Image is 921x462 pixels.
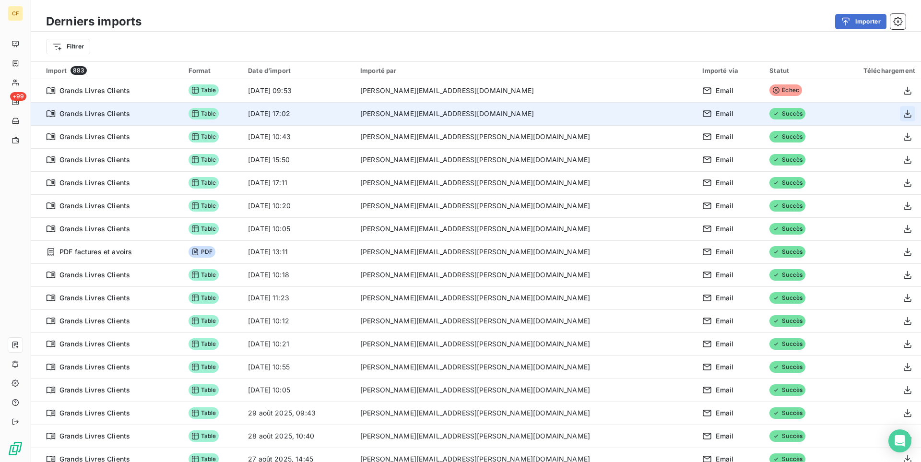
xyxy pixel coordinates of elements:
span: Email [716,316,733,326]
td: [DATE] 10:20 [242,194,354,217]
span: Email [716,178,733,188]
span: Table [189,384,219,396]
div: Importé via [702,67,758,74]
td: [PERSON_NAME][EMAIL_ADDRESS][PERSON_NAME][DOMAIN_NAME] [354,402,697,425]
span: Table [189,84,219,96]
td: [DATE] 13:11 [242,240,354,263]
td: [DATE] 10:05 [242,379,354,402]
span: Grands Livres Clients [59,385,130,395]
h3: Derniers imports [46,13,142,30]
span: Table [189,154,219,166]
td: [PERSON_NAME][EMAIL_ADDRESS][PERSON_NAME][DOMAIN_NAME] [354,148,697,171]
span: Grands Livres Clients [59,270,130,280]
span: Email [716,201,733,211]
td: [DATE] 11:23 [242,286,354,309]
span: Grands Livres Clients [59,408,130,418]
div: Format [189,67,236,74]
td: [PERSON_NAME][EMAIL_ADDRESS][PERSON_NAME][DOMAIN_NAME] [354,425,697,448]
td: [PERSON_NAME][EMAIL_ADDRESS][PERSON_NAME][DOMAIN_NAME] [354,286,697,309]
span: Grands Livres Clients [59,316,130,326]
span: Table [189,223,219,235]
span: Table [189,430,219,442]
span: Succès [769,315,805,327]
td: [PERSON_NAME][EMAIL_ADDRESS][DOMAIN_NAME] [354,79,697,102]
span: Grands Livres Clients [59,109,130,118]
td: [PERSON_NAME][EMAIL_ADDRESS][PERSON_NAME][DOMAIN_NAME] [354,355,697,379]
td: [DATE] 10:43 [242,125,354,148]
span: Email [716,408,733,418]
td: [DATE] 15:50 [242,148,354,171]
span: Table [189,361,219,373]
span: Email [716,109,733,118]
span: Email [716,431,733,441]
span: Email [716,247,733,257]
span: Succès [769,246,805,258]
span: Table [189,200,219,212]
td: [PERSON_NAME][EMAIL_ADDRESS][PERSON_NAME][DOMAIN_NAME] [354,379,697,402]
span: Email [716,86,733,95]
span: Grands Livres Clients [59,201,130,211]
span: Grands Livres Clients [59,86,130,95]
span: Table [189,269,219,281]
span: Succès [769,108,805,119]
span: Grands Livres Clients [59,431,130,441]
td: [PERSON_NAME][EMAIL_ADDRESS][PERSON_NAME][DOMAIN_NAME] [354,194,697,217]
td: [DATE] 17:11 [242,171,354,194]
div: Open Intercom Messenger [888,429,911,452]
td: [PERSON_NAME][EMAIL_ADDRESS][PERSON_NAME][DOMAIN_NAME] [354,217,697,240]
div: Date d’import [248,67,349,74]
td: [PERSON_NAME][EMAIL_ADDRESS][PERSON_NAME][DOMAIN_NAME] [354,263,697,286]
span: Email [716,362,733,372]
span: Email [716,339,733,349]
span: Grands Livres Clients [59,362,130,372]
div: Importé par [360,67,691,74]
span: +99 [10,92,26,101]
span: Succès [769,430,805,442]
span: Table [189,315,219,327]
span: Email [716,270,733,280]
span: Succès [769,338,805,350]
span: Table [189,177,219,189]
div: Téléchargement [837,67,915,74]
div: Statut [769,67,825,74]
td: [PERSON_NAME][EMAIL_ADDRESS][PERSON_NAME][DOMAIN_NAME] [354,171,697,194]
td: [PERSON_NAME][EMAIL_ADDRESS][PERSON_NAME][DOMAIN_NAME] [354,240,697,263]
td: [PERSON_NAME][EMAIL_ADDRESS][PERSON_NAME][DOMAIN_NAME] [354,332,697,355]
span: Grands Livres Clients [59,339,130,349]
span: Table [189,407,219,419]
td: [PERSON_NAME][EMAIL_ADDRESS][DOMAIN_NAME] [354,102,697,125]
span: Grands Livres Clients [59,178,130,188]
span: Succès [769,154,805,166]
span: Email [716,224,733,234]
span: Email [716,155,733,165]
td: [DATE] 09:53 [242,79,354,102]
td: [DATE] 10:18 [242,263,354,286]
span: Email [716,385,733,395]
span: Succès [769,131,805,142]
span: Email [716,293,733,303]
span: Succès [769,407,805,419]
td: [DATE] 10:05 [242,217,354,240]
span: PDF [189,246,215,258]
span: Succès [769,361,805,373]
td: [PERSON_NAME][EMAIL_ADDRESS][PERSON_NAME][DOMAIN_NAME] [354,309,697,332]
span: PDF factures et avoirs [59,247,132,257]
span: Table [189,108,219,119]
td: [DATE] 17:02 [242,102,354,125]
span: Succès [769,384,805,396]
span: Succès [769,200,805,212]
td: [PERSON_NAME][EMAIL_ADDRESS][PERSON_NAME][DOMAIN_NAME] [354,125,697,148]
button: Filtrer [46,39,90,54]
span: Grands Livres Clients [59,155,130,165]
span: Échec [769,84,802,96]
span: 883 [71,66,87,75]
td: 28 août 2025, 10:40 [242,425,354,448]
span: Succès [769,223,805,235]
td: [DATE] 10:55 [242,355,354,379]
span: Table [189,338,219,350]
td: 29 août 2025, 09:43 [242,402,354,425]
span: Grands Livres Clients [59,293,130,303]
span: Succès [769,177,805,189]
span: Email [716,132,733,142]
span: Succès [769,292,805,304]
